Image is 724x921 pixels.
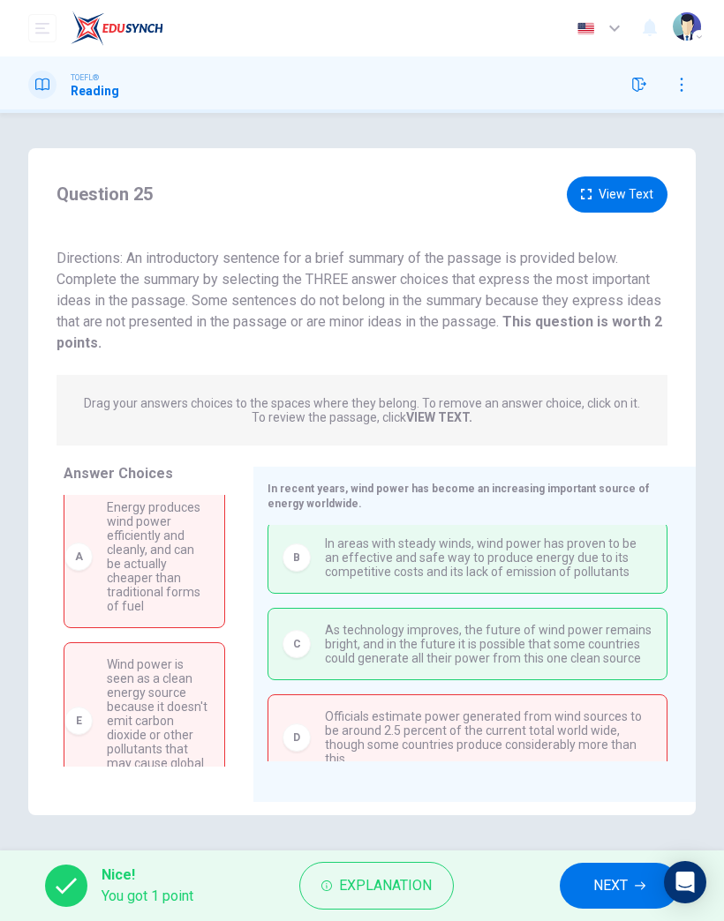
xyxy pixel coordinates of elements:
[339,873,432,898] span: Explanation
[84,396,640,424] p: Drag your answers choices to the spaces where they belong. To remove an answer choice, click on i...
[57,180,153,208] h4: Question 25
[664,861,706,903] div: Open Intercom Messenger
[325,623,652,665] span: As technology improves, the future of wind power remains bright, and in the future it is possible...
[575,22,597,35] img: en
[28,14,57,42] button: open mobile menu
[268,483,649,510] span: In recent years, wind power has become an increasing important source of energy worldwide.
[71,71,99,84] span: TOEFL®
[593,873,628,898] span: NEXT
[325,709,652,766] span: Officials estimate power generated from wind sources to be around 2.5 percent of the current tota...
[283,543,311,572] div: B
[102,886,193,907] span: You got 1 point
[283,723,311,752] div: D
[567,176,667,213] button: View Text
[325,536,652,579] span: In areas with steady winds, wind power has proven to be an effective and safe way to produce ener...
[64,707,93,735] div: E
[71,11,163,46] img: EduSynch logo
[57,250,662,351] span: Directions: An introductory sentence for a brief summary of the passage is provided below. Comple...
[406,410,472,424] strong: VIEW TEXT.
[673,12,701,41] img: Profile picture
[283,630,311,658] div: C
[57,313,662,351] strong: This question is worth 2 points.
[299,862,454,910] button: Explanation
[64,465,173,482] span: Answer Choices
[71,84,119,98] h1: Reading
[64,543,93,571] div: A
[107,500,210,613] span: Energy produces wind power efficiently and cleanly, and can be actually cheaper than traditional ...
[107,657,210,784] span: Wind power is seen as a clean energy source because it doesn't emit carbon dioxide or other pollu...
[102,865,193,886] span: Nice!
[560,863,679,909] button: NEXT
